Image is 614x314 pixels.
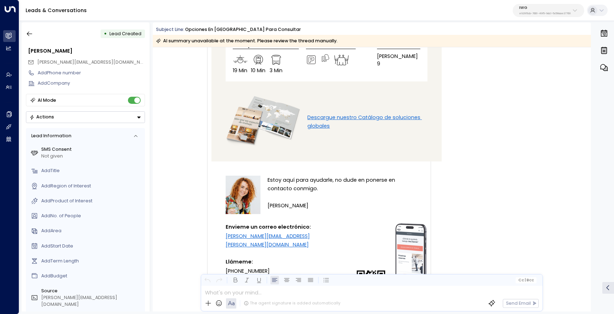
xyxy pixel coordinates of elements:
[41,273,142,280] div: AddBudget
[519,12,571,15] p: e92915cb-7661-49f5-9dc1-5c58aae37760
[109,31,141,37] span: Lead Created
[307,113,427,130] a: Descargue nuestro Catálogo de soluciones globales
[41,198,142,204] div: AddProduct of Interest
[104,28,107,39] div: •
[215,276,224,285] button: Redo
[28,47,145,55] div: [PERSON_NAME]
[156,37,338,44] div: AI summary unavailable at the moment. Please review the thread manually.
[334,53,349,67] img: Nearby restaurants and cafes
[226,232,350,249] a: [PERSON_NAME][EMAIL_ADDRESS][PERSON_NAME][DOMAIN_NAME]
[203,276,212,285] button: Undo
[41,228,142,234] div: AddArea
[251,53,265,67] img: Rail
[226,267,270,275] a: [PHONE_NUMBER]
[38,70,145,76] div: AddPhone number
[26,111,145,123] button: Actions
[251,67,265,74] p: 10 Min
[306,54,317,65] img: Parking
[226,96,300,147] a: https://em.iwgplc.com/1/5/1954/2/_4Rd2sIRfm4DEM_2RsLY78Qr9g6yLJ6hSfp4V8VEa5HAmHFpB4mmnlBtifTqFgCk...
[377,53,420,68] p: [PERSON_NAME] 9
[244,300,340,306] div: The agent signature is added automatically
[26,111,145,123] div: Button group with a nested menu
[525,278,526,282] span: |
[38,80,145,87] div: AddCompany
[233,53,247,67] img: Airport
[41,167,142,174] div: AddTitle
[233,67,247,74] p: 19 Min
[41,294,142,308] div: [PERSON_NAME][EMAIL_ADDRESS][DOMAIN_NAME]
[268,176,420,193] p: Estoy aquí para ayudarle, no dude en ponerse en contacto conmigo.
[156,26,184,32] span: Subject Line:
[37,59,145,66] span: carlos_aguirre_cac@yahoo.es
[269,67,283,74] p: 3 Min
[226,96,300,147] img: Imagen del catálogo
[41,146,142,153] label: SMS Consent
[41,153,142,160] div: Not given
[37,59,151,65] span: [PERSON_NAME][EMAIL_ADDRESS][DOMAIN_NAME]
[41,288,142,294] label: Source
[41,258,142,265] div: AddTerm Length
[516,277,537,283] button: Cc|Bcc
[26,7,87,14] a: Leads & Conversations
[513,4,584,17] button: IWGe92915cb-7661-49f5-9dc1-5c58aae37760
[29,133,71,139] div: Lead Information
[518,278,534,282] span: Cc Bcc
[41,243,142,250] div: AddStart Date
[41,213,142,219] div: AddNo. of People
[41,183,142,190] div: AddRegion of Interest
[226,223,350,231] p: Envieme un correo electrónico:
[226,257,350,266] p: Llámeme:
[38,97,56,104] div: AI Mode
[268,201,420,210] p: [PERSON_NAME]
[29,114,54,120] div: Actions
[185,26,301,33] div: Opciones en [GEOGRAPHIC_DATA] para consultar
[320,53,331,63] img: Business park location
[353,267,389,303] img: QR
[389,223,442,303] img: Imagen de la aplicación en un teléfono
[519,6,571,10] p: IWG
[269,53,283,67] img: Tram/Bus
